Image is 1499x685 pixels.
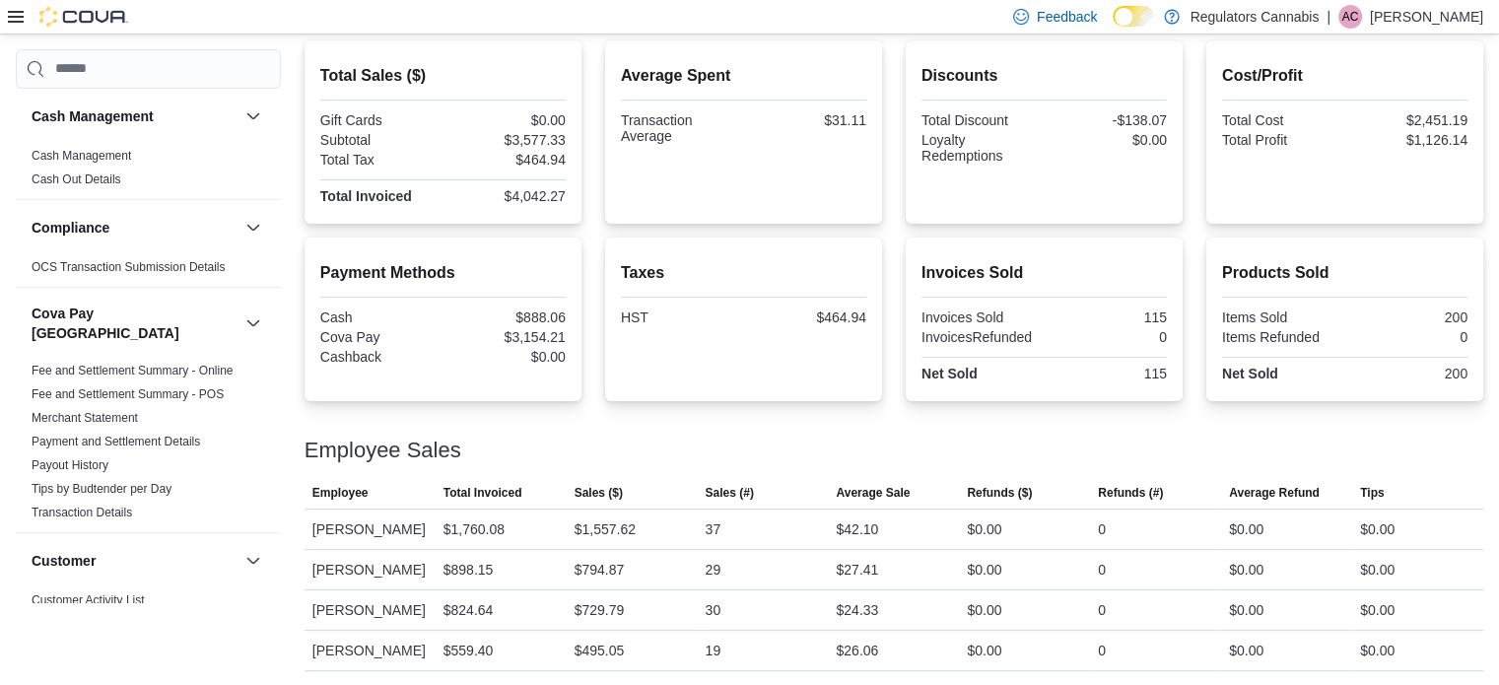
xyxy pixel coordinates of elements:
[1098,558,1106,582] div: 0
[443,517,505,541] div: $1,760.08
[836,558,878,582] div: $27.41
[443,558,494,582] div: $898.15
[320,188,412,204] strong: Total Invoiced
[1370,5,1483,29] p: [PERSON_NAME]
[1222,132,1341,148] div: Total Profit
[1229,517,1263,541] div: $0.00
[1222,112,1341,128] div: Total Cost
[320,132,440,148] div: Subtotal
[921,366,978,381] strong: Net Sold
[32,106,154,126] h3: Cash Management
[1360,558,1395,582] div: $0.00
[1348,112,1467,128] div: $2,451.19
[1338,5,1362,29] div: Ashlee Campeau
[32,551,96,571] h3: Customer
[446,152,566,168] div: $464.94
[921,309,1041,325] div: Invoices Sold
[1229,485,1320,501] span: Average Refund
[1222,329,1341,345] div: Items Refunded
[1222,261,1467,285] h2: Products Sold
[305,590,436,630] div: [PERSON_NAME]
[836,639,878,662] div: $26.06
[1037,7,1097,27] span: Feedback
[1222,309,1341,325] div: Items Sold
[32,106,238,126] button: Cash Management
[320,261,566,285] h2: Payment Methods
[967,517,1001,541] div: $0.00
[32,458,108,472] a: Payout History
[32,482,171,496] a: Tips by Budtender per Day
[32,260,226,274] a: OCS Transaction Submission Details
[320,329,440,345] div: Cova Pay
[32,435,200,448] a: Payment and Settlement Details
[16,359,281,532] div: Cova Pay [GEOGRAPHIC_DATA]
[1222,366,1278,381] strong: Net Sold
[706,485,754,501] span: Sales (#)
[312,485,369,501] span: Employee
[1098,639,1106,662] div: 0
[747,112,866,128] div: $31.11
[443,598,494,622] div: $824.64
[1190,5,1319,29] p: Regulators Cannabis
[32,364,234,377] a: Fee and Settlement Summary - Online
[706,598,721,622] div: 30
[621,64,866,88] h2: Average Spent
[16,144,281,199] div: Cash Management
[32,506,132,519] a: Transaction Details
[967,485,1032,501] span: Refunds ($)
[1327,5,1330,29] p: |
[320,64,566,88] h2: Total Sales ($)
[320,112,440,128] div: Gift Cards
[320,349,440,365] div: Cashback
[320,152,440,168] div: Total Tax
[706,558,721,582] div: 29
[32,592,145,608] span: Customer Activity List
[1098,598,1106,622] div: 0
[967,598,1001,622] div: $0.00
[575,517,636,541] div: $1,557.62
[241,311,265,335] button: Cova Pay [GEOGRAPHIC_DATA]
[1113,6,1154,27] input: Dark Mode
[305,550,436,589] div: [PERSON_NAME]
[32,481,171,497] span: Tips by Budtender per Day
[921,329,1041,345] div: InvoicesRefunded
[32,387,224,401] a: Fee and Settlement Summary - POS
[706,639,721,662] div: 19
[32,149,131,163] a: Cash Management
[836,517,878,541] div: $42.10
[32,386,224,402] span: Fee and Settlement Summary - POS
[32,411,138,425] a: Merchant Statement
[1048,309,1167,325] div: 115
[836,485,910,501] span: Average Sale
[32,410,138,426] span: Merchant Statement
[32,593,145,607] a: Customer Activity List
[32,304,238,343] button: Cova Pay [GEOGRAPHIC_DATA]
[305,631,436,670] div: [PERSON_NAME]
[575,558,625,582] div: $794.87
[1360,598,1395,622] div: $0.00
[446,329,566,345] div: $3,154.21
[1048,132,1167,148] div: $0.00
[921,112,1041,128] div: Total Discount
[446,132,566,148] div: $3,577.33
[621,309,740,325] div: HST
[241,216,265,240] button: Compliance
[1348,366,1467,381] div: 200
[621,261,866,285] h2: Taxes
[446,309,566,325] div: $888.06
[575,598,625,622] div: $729.79
[39,7,128,27] img: Cova
[1229,639,1263,662] div: $0.00
[32,434,200,449] span: Payment and Settlement Details
[921,132,1041,164] div: Loyalty Redemptions
[446,188,566,204] div: $4,042.27
[1098,485,1163,501] span: Refunds (#)
[706,517,721,541] div: 37
[575,485,623,501] span: Sales ($)
[1348,329,1467,345] div: 0
[32,172,121,186] a: Cash Out Details
[1113,27,1114,28] span: Dark Mode
[1098,517,1106,541] div: 0
[305,439,461,462] h3: Employee Sales
[921,64,1167,88] h2: Discounts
